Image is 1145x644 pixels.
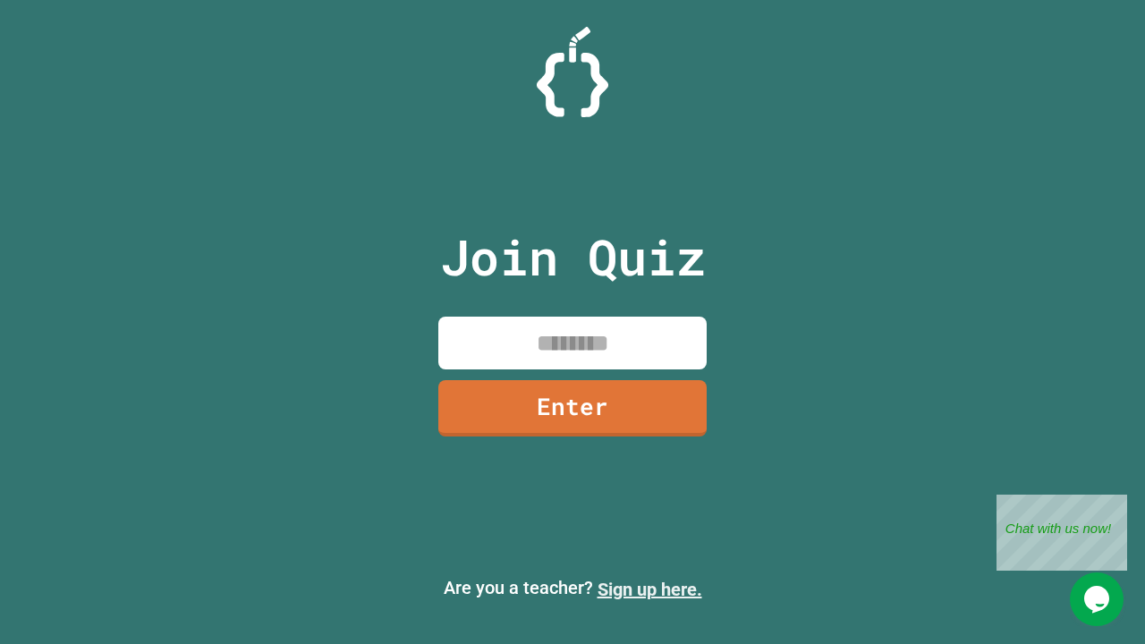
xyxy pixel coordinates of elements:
[598,579,702,600] a: Sign up here.
[440,220,706,294] p: Join Quiz
[997,495,1127,571] iframe: chat widget
[438,380,707,436] a: Enter
[1070,572,1127,626] iframe: chat widget
[537,27,608,117] img: Logo.svg
[14,574,1131,603] p: Are you a teacher?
